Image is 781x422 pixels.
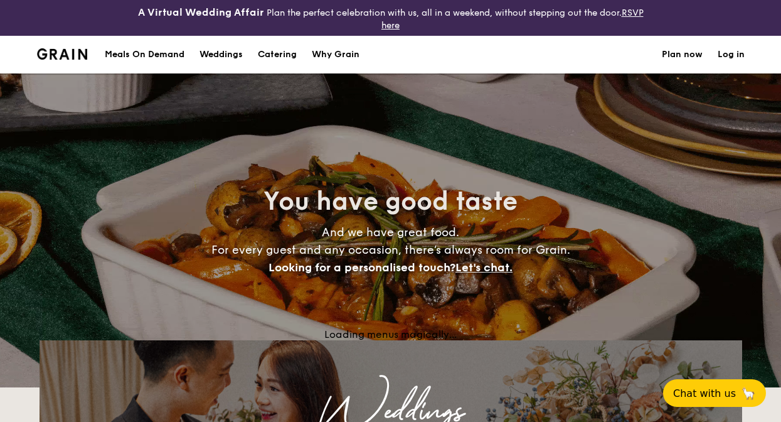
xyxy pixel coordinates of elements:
[37,48,88,60] a: Logotype
[192,36,250,73] a: Weddings
[455,261,513,274] span: Let's chat.
[199,36,243,73] div: Weddings
[130,5,651,31] div: Plan the perfect celebration with us, all in a weekend, without stepping out the door.
[138,5,264,20] h4: A Virtual Wedding Affair
[673,387,736,399] span: Chat with us
[258,36,297,73] h1: Catering
[97,36,192,73] a: Meals On Demand
[211,225,570,274] span: And we have great food. For every guest and any occasion, there’s always room for Grain.
[105,36,184,73] div: Meals On Demand
[718,36,745,73] a: Log in
[268,261,455,274] span: Looking for a personalised touch?
[263,187,518,217] span: You have good taste
[304,36,367,73] a: Why Grain
[663,379,766,407] button: Chat with us🦙
[662,36,703,73] a: Plan now
[37,48,88,60] img: Grain
[40,328,742,340] div: Loading menus magically...
[312,36,359,73] div: Why Grain
[250,36,304,73] a: Catering
[741,386,756,401] span: 🦙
